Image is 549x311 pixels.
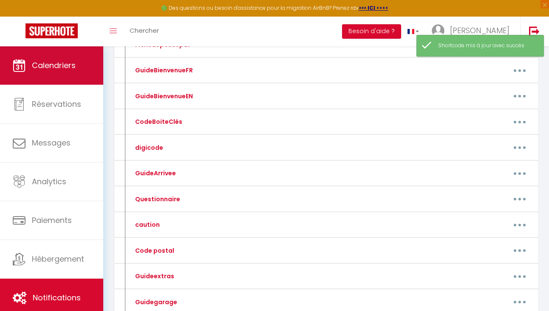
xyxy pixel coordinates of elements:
div: digicode [133,143,163,152]
span: Calendriers [32,60,76,71]
div: GuideBienvenueEN [133,91,193,101]
span: Analytics [32,176,66,187]
span: Messages [32,137,71,148]
div: GuideBienvenueFR [133,66,193,75]
img: logout [529,26,540,37]
span: Notifications [33,292,81,303]
span: Paiements [32,215,72,225]
div: GuideArrivee [133,168,176,178]
span: Chercher [130,26,159,35]
button: Besoin d'aide ? [342,24,401,39]
div: Shortcode mis à jour avec succès [438,42,535,50]
div: Guideextras [133,271,174,281]
div: caution [133,220,160,229]
a: Chercher [123,17,165,46]
div: CodeBoiteClés [133,117,182,126]
div: Code postal [133,246,174,255]
span: Hébergement [32,254,84,264]
div: Guidegarage [133,297,177,307]
a: ... [PERSON_NAME] [425,17,520,46]
img: Super Booking [25,23,78,38]
img: ... [432,24,444,37]
span: Réservations [32,99,81,109]
div: Questionnaire [133,194,180,204]
a: >>> ICI <<<< [359,4,388,11]
span: [PERSON_NAME] [450,25,509,36]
